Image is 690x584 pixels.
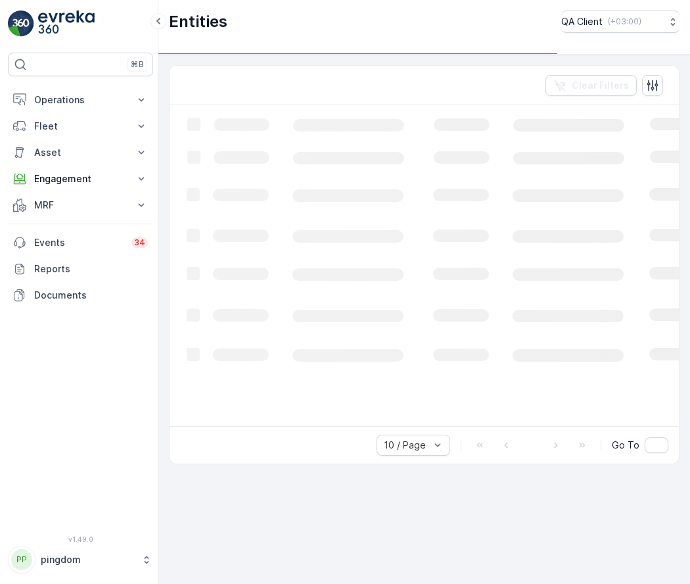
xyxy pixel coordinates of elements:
[561,15,603,28] p: QA Client
[8,139,153,166] button: Asset
[8,282,153,308] a: Documents
[34,199,127,212] p: MRF
[8,87,153,113] button: Operations
[608,16,641,27] p: ( +03:00 )
[8,535,153,543] span: v 1.49.0
[8,166,153,192] button: Engagement
[8,192,153,218] button: MRF
[11,549,32,570] div: PP
[8,11,34,37] img: logo
[612,439,639,452] span: Go To
[545,75,637,96] button: Clear Filters
[34,93,127,107] p: Operations
[134,237,145,248] p: 34
[8,113,153,139] button: Fleet
[561,11,679,33] button: QA Client(+03:00)
[8,256,153,282] a: Reports
[8,230,153,256] a: Events34
[41,553,135,566] p: pingdom
[34,236,124,249] p: Events
[34,172,127,185] p: Engagement
[34,289,148,302] p: Documents
[34,262,148,276] p: Reports
[131,59,144,70] p: ⌘B
[8,546,153,573] button: PPpingdom
[34,146,127,159] p: Asset
[169,11,227,32] p: Entities
[572,79,629,92] p: Clear Filters
[34,120,127,133] p: Fleet
[38,11,95,37] img: logo_light-DOdMpM7g.png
